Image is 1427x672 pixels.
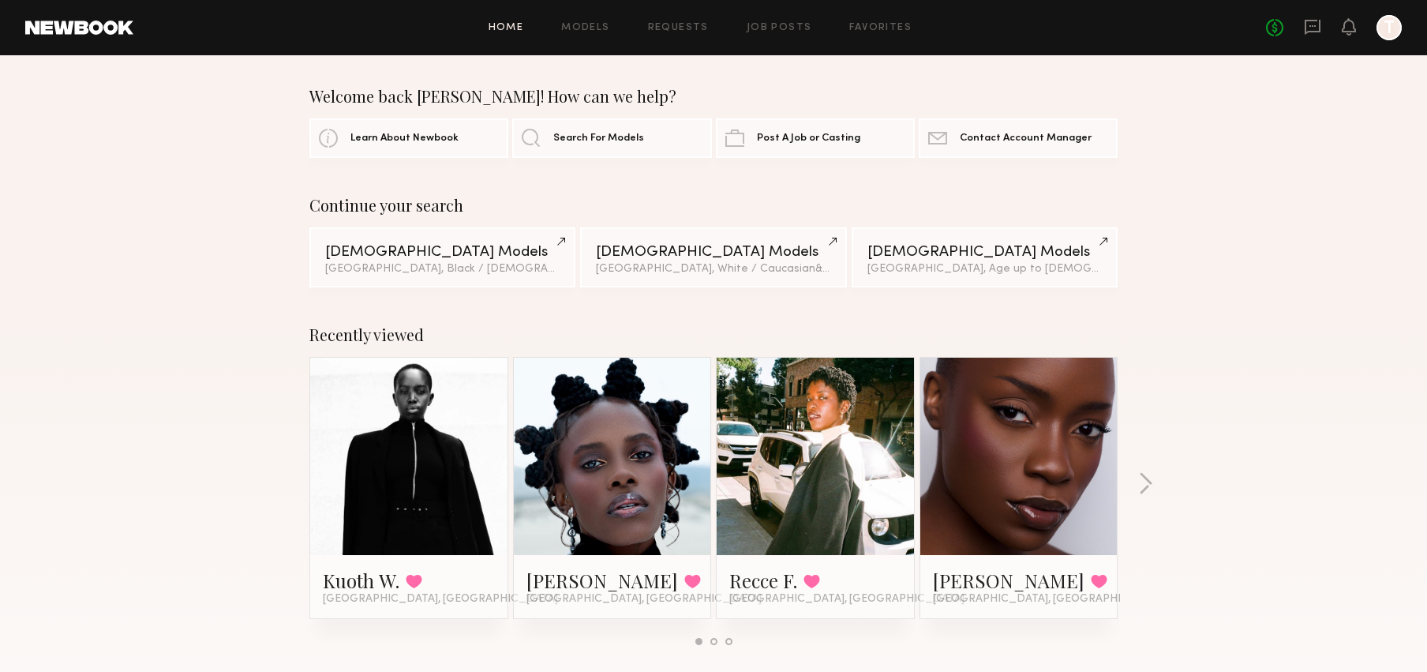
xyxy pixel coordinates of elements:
[596,245,830,260] div: [DEMOGRAPHIC_DATA] Models
[747,23,812,33] a: Job Posts
[648,23,709,33] a: Requests
[553,133,644,144] span: Search For Models
[960,133,1092,144] span: Contact Account Manager
[309,118,508,158] a: Learn About Newbook
[309,196,1118,215] div: Continue your search
[729,593,964,606] span: [GEOGRAPHIC_DATA], [GEOGRAPHIC_DATA]
[526,593,762,606] span: [GEOGRAPHIC_DATA], [GEOGRAPHIC_DATA]
[815,264,883,274] span: & 1 other filter
[323,593,558,606] span: [GEOGRAPHIC_DATA], [GEOGRAPHIC_DATA]
[350,133,459,144] span: Learn About Newbook
[512,118,711,158] a: Search For Models
[526,568,678,593] a: [PERSON_NAME]
[757,133,860,144] span: Post A Job or Casting
[867,264,1102,275] div: [GEOGRAPHIC_DATA], Age up to [DEMOGRAPHIC_DATA].
[309,325,1118,344] div: Recently viewed
[1376,15,1402,40] a: T
[933,593,1168,606] span: [GEOGRAPHIC_DATA], [GEOGRAPHIC_DATA]
[729,568,797,593] a: Recce F.
[561,23,609,33] a: Models
[323,568,399,593] a: Kuoth W.
[867,245,1102,260] div: [DEMOGRAPHIC_DATA] Models
[309,87,1118,106] div: Welcome back [PERSON_NAME]! How can we help?
[933,568,1084,593] a: [PERSON_NAME]
[489,23,524,33] a: Home
[849,23,912,33] a: Favorites
[852,227,1118,287] a: [DEMOGRAPHIC_DATA] Models[GEOGRAPHIC_DATA], Age up to [DEMOGRAPHIC_DATA].
[325,245,560,260] div: [DEMOGRAPHIC_DATA] Models
[309,227,575,287] a: [DEMOGRAPHIC_DATA] Models[GEOGRAPHIC_DATA], Black / [DEMOGRAPHIC_DATA]
[596,264,830,275] div: [GEOGRAPHIC_DATA], White / Caucasian
[919,118,1118,158] a: Contact Account Manager
[325,264,560,275] div: [GEOGRAPHIC_DATA], Black / [DEMOGRAPHIC_DATA]
[716,118,915,158] a: Post A Job or Casting
[580,227,846,287] a: [DEMOGRAPHIC_DATA] Models[GEOGRAPHIC_DATA], White / Caucasian&1other filter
